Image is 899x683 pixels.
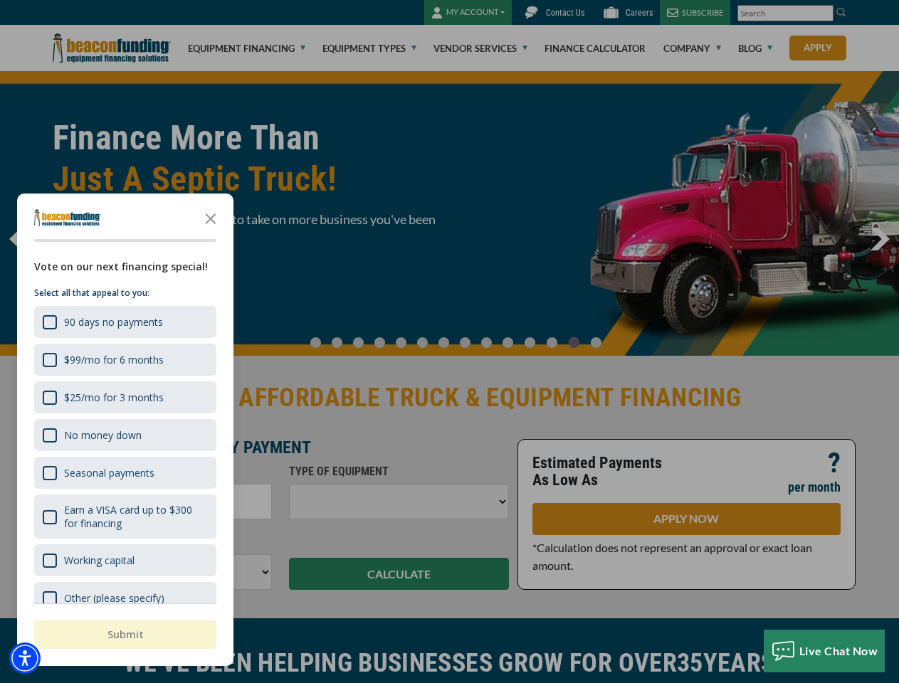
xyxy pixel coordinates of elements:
button: Submit [34,620,216,649]
div: Earn a VISA card up to $300 for financing [64,503,208,530]
button: Close the survey [196,203,225,232]
div: Other (please specify) [64,591,164,605]
div: Accessibility Menu [9,642,41,674]
button: Live Chat Now [764,630,885,672]
div: Working capital [34,544,216,576]
div: Vote on our next financing special! [34,259,216,275]
div: No money down [64,428,142,442]
div: $99/mo for 6 months [64,353,164,366]
span: Live Chat Now [799,644,878,657]
div: $25/mo for 3 months [64,391,164,404]
div: Survey [17,194,233,666]
div: $99/mo for 6 months [34,344,216,376]
div: Seasonal payments [34,457,216,489]
img: Company logo [34,209,101,226]
div: Earn a VISA card up to $300 for financing [34,494,216,539]
div: 90 days no payments [34,306,216,338]
div: Seasonal payments [64,466,154,480]
div: No money down [34,419,216,451]
div: 90 days no payments [64,315,163,329]
p: Select all that appeal to you: [34,286,216,300]
div: $25/mo for 3 months [34,381,216,413]
div: Other (please specify) [34,582,216,614]
div: Working capital [64,554,135,567]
